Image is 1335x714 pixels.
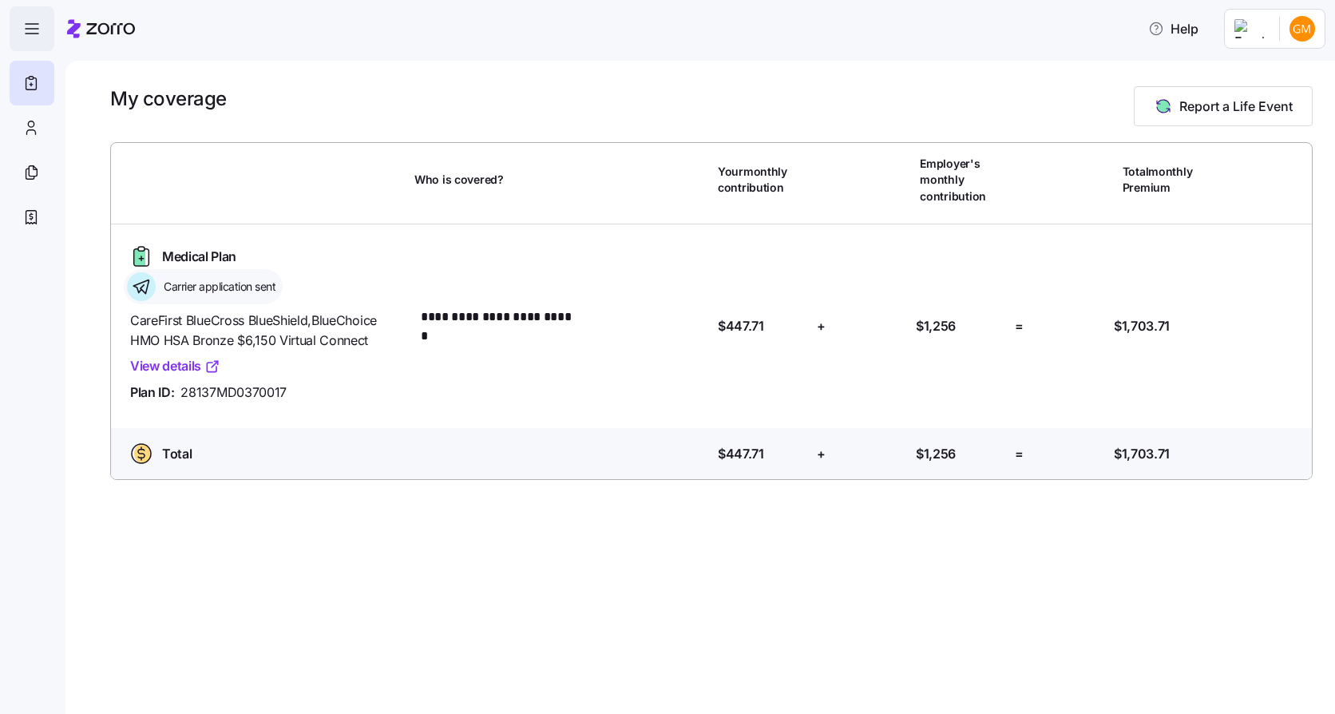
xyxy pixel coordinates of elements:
button: Report a Life Event [1134,86,1313,126]
span: $1,256 [916,444,956,464]
h1: My coverage [110,86,227,111]
img: Employer logo [1234,19,1266,38]
span: Total [162,444,192,464]
img: 0a398ce43112cd08a8d53a4992015dd5 [1289,16,1315,42]
span: $447.71 [718,316,764,336]
span: Help [1148,19,1198,38]
span: Medical Plan [162,247,236,267]
span: 28137MD0370017 [180,383,287,403]
span: Report a Life Event [1179,97,1293,116]
span: $1,703.71 [1114,316,1170,336]
span: Your monthly contribution [718,164,806,196]
span: + [817,316,826,336]
span: Plan ID: [130,383,174,403]
a: View details [130,356,220,376]
span: Employer's monthly contribution [920,156,1008,204]
span: = [1015,444,1024,464]
span: $1,256 [916,316,956,336]
span: = [1015,316,1024,336]
span: Total monthly Premium [1123,164,1211,196]
span: Who is covered? [414,172,504,188]
span: Carrier application sent [159,279,275,295]
span: $1,703.71 [1114,444,1170,464]
button: Help [1135,13,1211,45]
span: $447.71 [718,444,764,464]
span: + [817,444,826,464]
span: CareFirst BlueCross BlueShield , BlueChoice HMO HSA Bronze $6,150 Virtual Connect [130,311,402,351]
